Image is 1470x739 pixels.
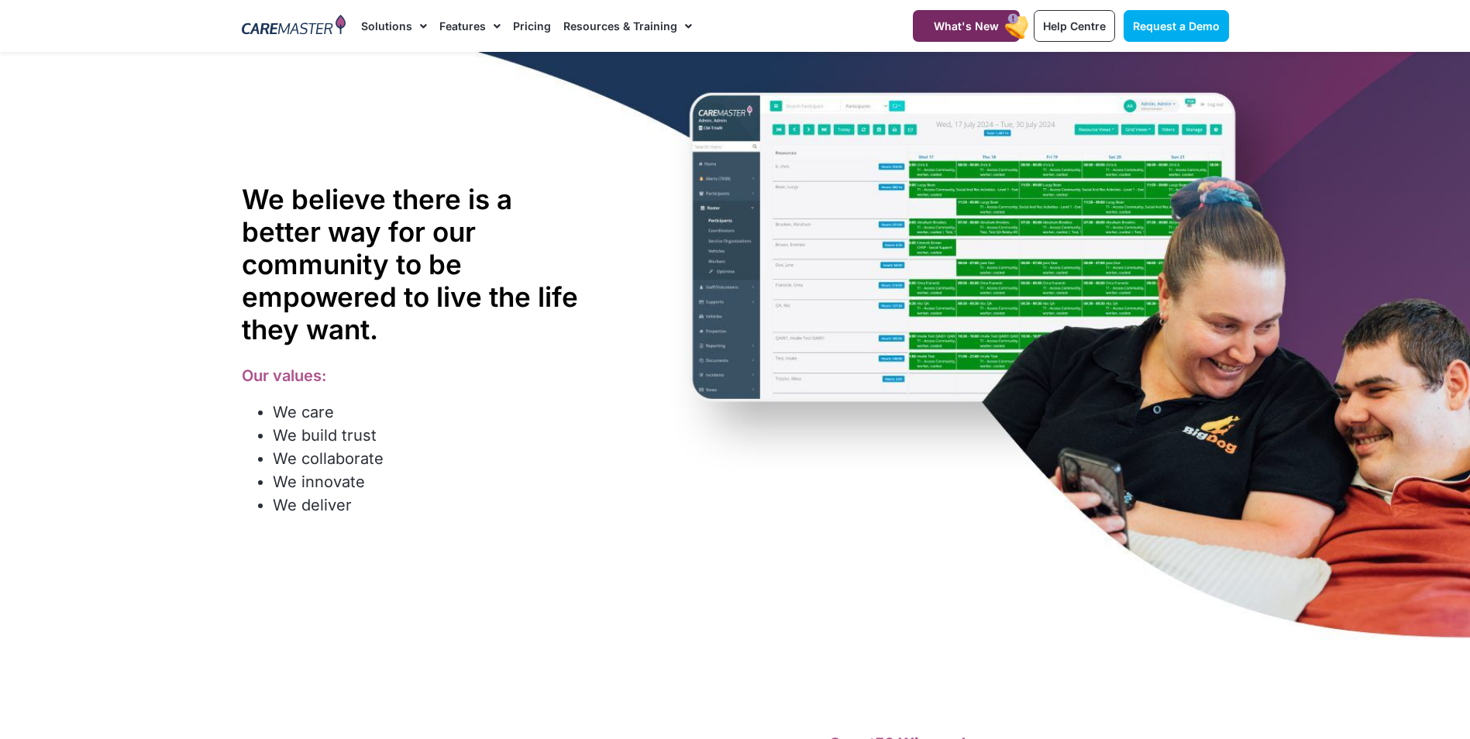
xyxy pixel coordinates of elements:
[1133,19,1220,33] span: Request a Demo
[273,447,597,470] li: We collaborate
[242,183,597,345] h1: We believe there is a better way for our community to be empowered to live the life they want.
[273,493,597,517] li: We deliver
[273,424,597,447] li: We build trust
[1034,10,1115,42] a: Help Centre
[242,15,346,38] img: CareMaster Logo
[913,10,1020,42] a: What's New
[1043,19,1106,33] span: Help Centre
[934,19,999,33] span: What's New
[1124,10,1229,42] a: Request a Demo
[273,400,597,424] li: We care
[242,366,597,385] h3: Our values:
[273,470,597,493] li: We innovate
